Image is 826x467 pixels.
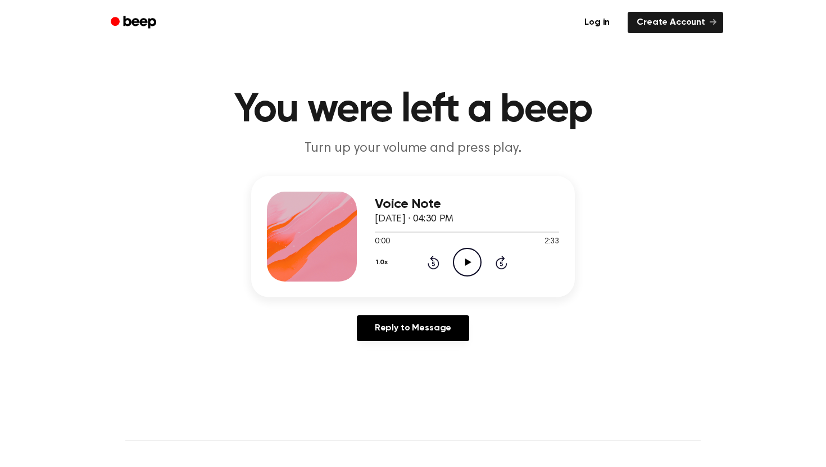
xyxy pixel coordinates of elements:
a: Reply to Message [357,315,469,341]
a: Beep [103,12,166,34]
button: 1.0x [375,253,392,272]
h3: Voice Note [375,197,559,212]
a: Log in [573,10,621,35]
span: 0:00 [375,236,389,248]
span: [DATE] · 04:30 PM [375,214,453,224]
p: Turn up your volume and press play. [197,139,629,158]
a: Create Account [628,12,723,33]
span: 2:33 [544,236,559,248]
h1: You were left a beep [125,90,701,130]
